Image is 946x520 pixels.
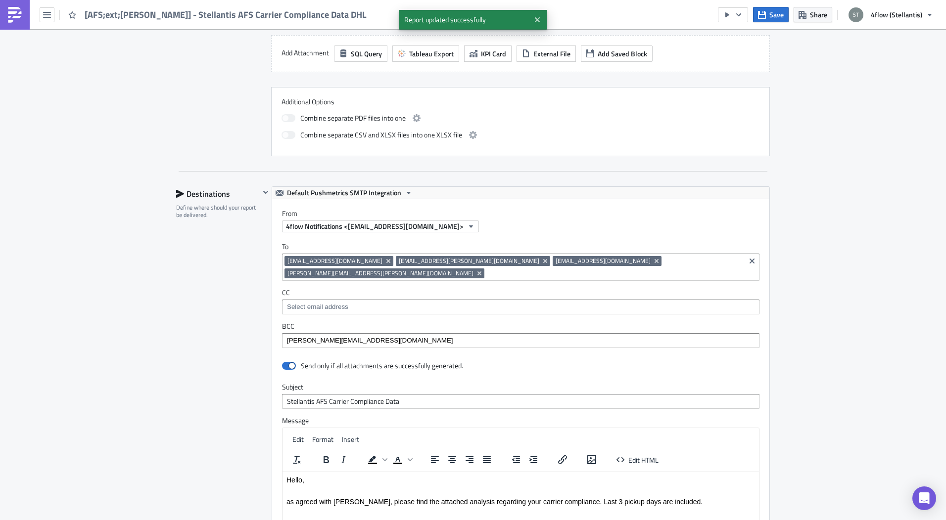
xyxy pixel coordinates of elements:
button: KPI Card [464,45,512,62]
span: [PERSON_NAME][EMAIL_ADDRESS][PERSON_NAME][DOMAIN_NAME] [287,269,473,277]
button: Decrease indent [508,453,524,467]
button: External File [517,45,576,62]
label: To [282,242,759,251]
label: Additional Options [282,97,759,106]
div: Send only if all attachments are successfully generated. [301,361,463,370]
span: [EMAIL_ADDRESS][DOMAIN_NAME] [556,257,651,265]
span: [EMAIL_ADDRESS][PERSON_NAME][DOMAIN_NAME] [399,257,539,265]
button: Insert/edit link [554,453,571,467]
span: 4flow Notifications <[EMAIL_ADDRESS][DOMAIN_NAME]> [286,221,464,231]
button: Save [753,7,789,22]
button: Tableau Export [392,45,459,62]
button: 4flow Notifications <[EMAIL_ADDRESS][DOMAIN_NAME]> [282,220,479,232]
button: Remove Tag [384,256,393,266]
span: Default Pushmetrics SMTP Integration [287,187,401,199]
button: Remove Tag [653,256,662,266]
div: Background color [364,453,389,467]
span: Combine separate PDF files into one [300,112,406,124]
button: Hide content [260,186,272,198]
button: Close [530,12,545,27]
div: Text color [389,453,414,467]
span: [EMAIL_ADDRESS][DOMAIN_NAME] [287,257,382,265]
button: Clear selected items [746,255,758,267]
span: SQL Query [351,48,382,59]
span: Tableau Export [409,48,454,59]
span: Combine separate CSV and XLSX files into one XLSX file [300,129,462,141]
button: Align right [461,453,478,467]
span: Edit HTML [628,454,659,465]
div: Destinations [176,186,260,201]
button: Clear formatting [288,453,305,467]
div: Define where should your report be delivered. [176,204,260,219]
span: [AFS;ext;[PERSON_NAME]] - Stellantis AFS Carrier Compliance Data DHL [85,9,368,20]
button: Insert/edit image [583,453,600,467]
span: Share [810,9,827,20]
label: Subject [282,383,759,391]
button: Default Pushmetrics SMTP Integration [272,187,416,199]
span: 4flow (Stellantis) [871,9,922,20]
button: Remove Tag [475,268,484,278]
input: Select em ail add ress [284,302,756,312]
span: Insert [342,434,359,444]
button: Add Saved Block [581,45,653,62]
button: Align center [444,453,461,467]
label: CC [282,288,759,297]
div: Open Intercom Messenger [912,486,936,510]
span: Save [769,9,784,20]
span: Edit [292,434,304,444]
span: Add Saved Block [598,48,647,59]
span: Report updated successfully [399,10,530,30]
span: Format [312,434,333,444]
span: KPI Card [481,48,506,59]
button: 4flow (Stellantis) [843,4,939,26]
button: Bold [318,453,334,467]
span: External File [533,48,570,59]
button: Align left [426,453,443,467]
button: Remove Tag [541,256,550,266]
label: Add Attachment [282,45,329,60]
img: PushMetrics [7,7,23,23]
label: BCC [282,322,759,331]
button: Edit HTML [613,453,662,467]
input: Select em ail add ress [284,336,756,346]
img: Avatar [848,6,864,23]
button: Increase indent [525,453,542,467]
label: Message [282,416,759,425]
label: From [282,209,769,218]
button: Share [794,7,832,22]
button: SQL Query [334,45,387,62]
button: Italic [335,453,352,467]
button: Justify [478,453,495,467]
